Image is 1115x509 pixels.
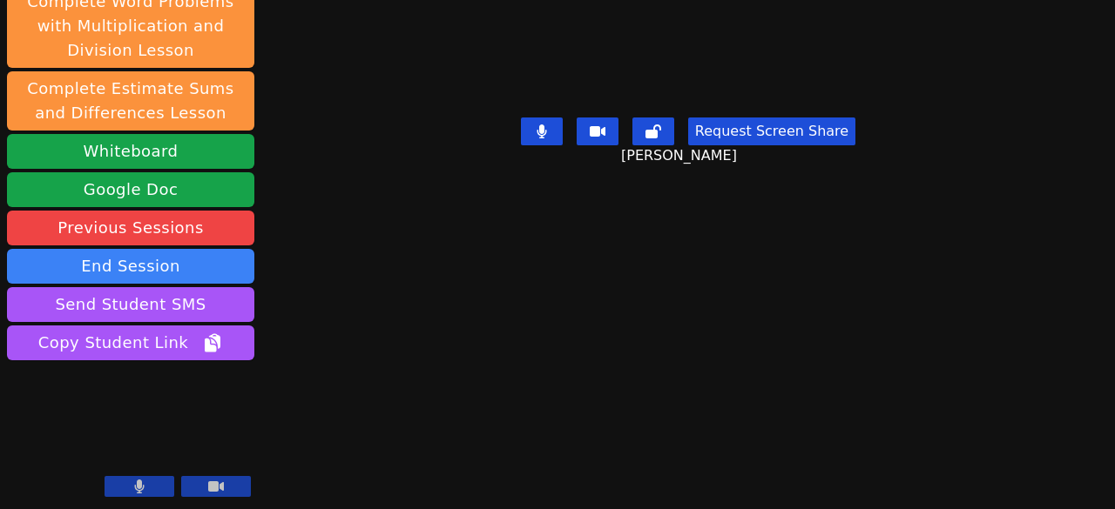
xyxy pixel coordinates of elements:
[7,249,254,284] button: End Session
[7,211,254,245] a: Previous Sessions
[7,287,254,322] button: Send Student SMS
[38,331,223,355] span: Copy Student Link
[7,172,254,207] a: Google Doc
[621,145,741,166] span: [PERSON_NAME]
[7,71,254,131] button: Complete Estimate Sums and Differences Lesson
[688,117,855,145] button: Request Screen Share
[7,134,254,169] button: Whiteboard
[7,325,254,360] button: Copy Student Link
